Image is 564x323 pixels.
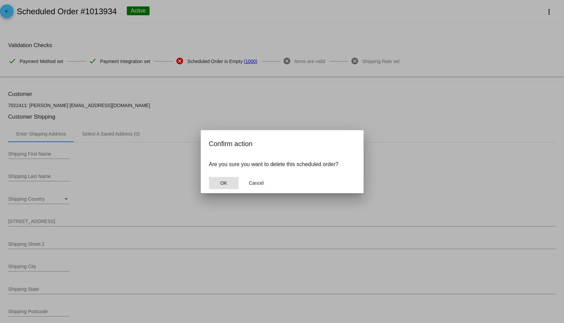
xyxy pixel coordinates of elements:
[209,161,355,167] p: Are you sure you want to delete this scheduled order?
[241,177,271,189] button: Close dialog
[249,180,264,186] span: Cancel
[220,180,227,186] span: OK
[209,138,355,149] h2: Confirm action
[209,177,239,189] button: Close dialog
